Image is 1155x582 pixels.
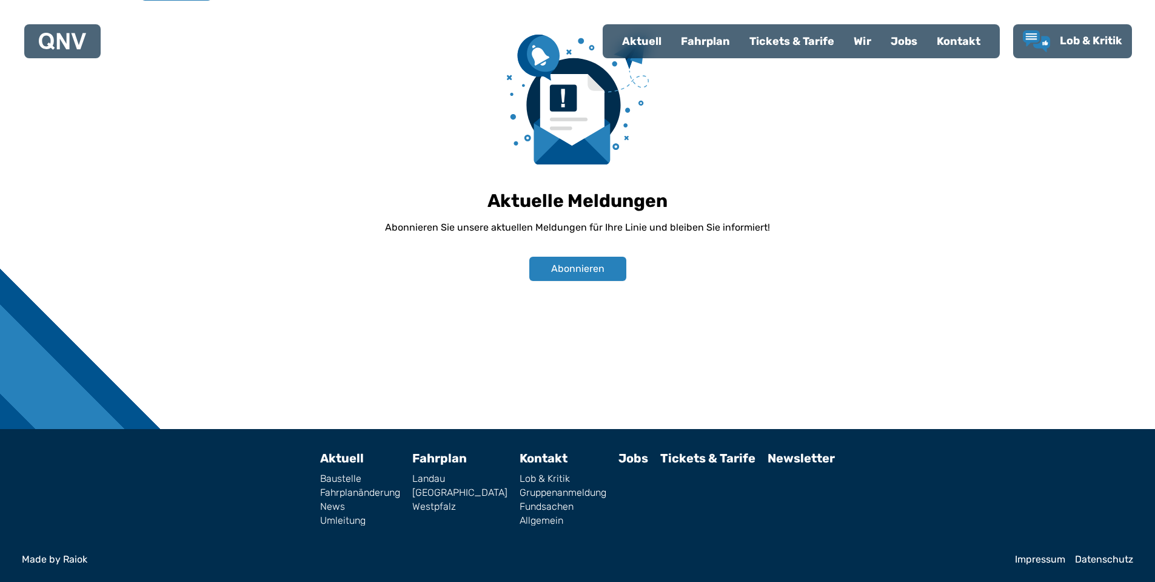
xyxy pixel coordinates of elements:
a: Fahrplanänderung [320,488,400,498]
a: Tickets & Tarife [660,451,755,465]
a: Fahrplan [412,451,467,465]
a: Wir [844,25,881,57]
a: Fundsachen [520,502,606,512]
a: [GEOGRAPHIC_DATA] [412,488,507,498]
a: Landau [412,474,507,484]
a: Newsletter [768,451,835,465]
a: Jobs [881,25,927,57]
a: Gruppenanmeldung [520,488,606,498]
a: News [320,502,400,512]
button: Abonnieren [529,257,626,281]
p: Abonnieren Sie unsere aktuellen Meldungen für Ihre Linie und bleiben Sie informiert! [385,220,770,235]
img: newsletter [507,35,649,164]
a: Datenschutz [1075,555,1133,564]
h1: Aktuelle Meldungen [487,190,668,212]
a: Lob & Kritik [520,474,606,484]
span: Abonnieren [551,262,604,276]
a: Kontakt [520,451,567,465]
a: Allgemein [520,516,606,526]
a: Tickets & Tarife [740,25,844,57]
a: Aktuell [320,451,364,465]
a: Kontakt [927,25,990,57]
span: Lob & Kritik [1060,34,1122,47]
a: Umleitung [320,516,400,526]
a: Aktuell [612,25,671,57]
a: Made by Raiok [22,555,1005,564]
a: Baustelle [320,474,400,484]
a: QNV Logo [39,29,86,53]
a: Fahrplan [671,25,740,57]
a: Westpfalz [412,502,507,512]
img: QNV Logo [39,33,86,50]
a: Lob & Kritik [1023,30,1122,52]
a: Impressum [1015,555,1065,564]
a: Jobs [618,451,648,465]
